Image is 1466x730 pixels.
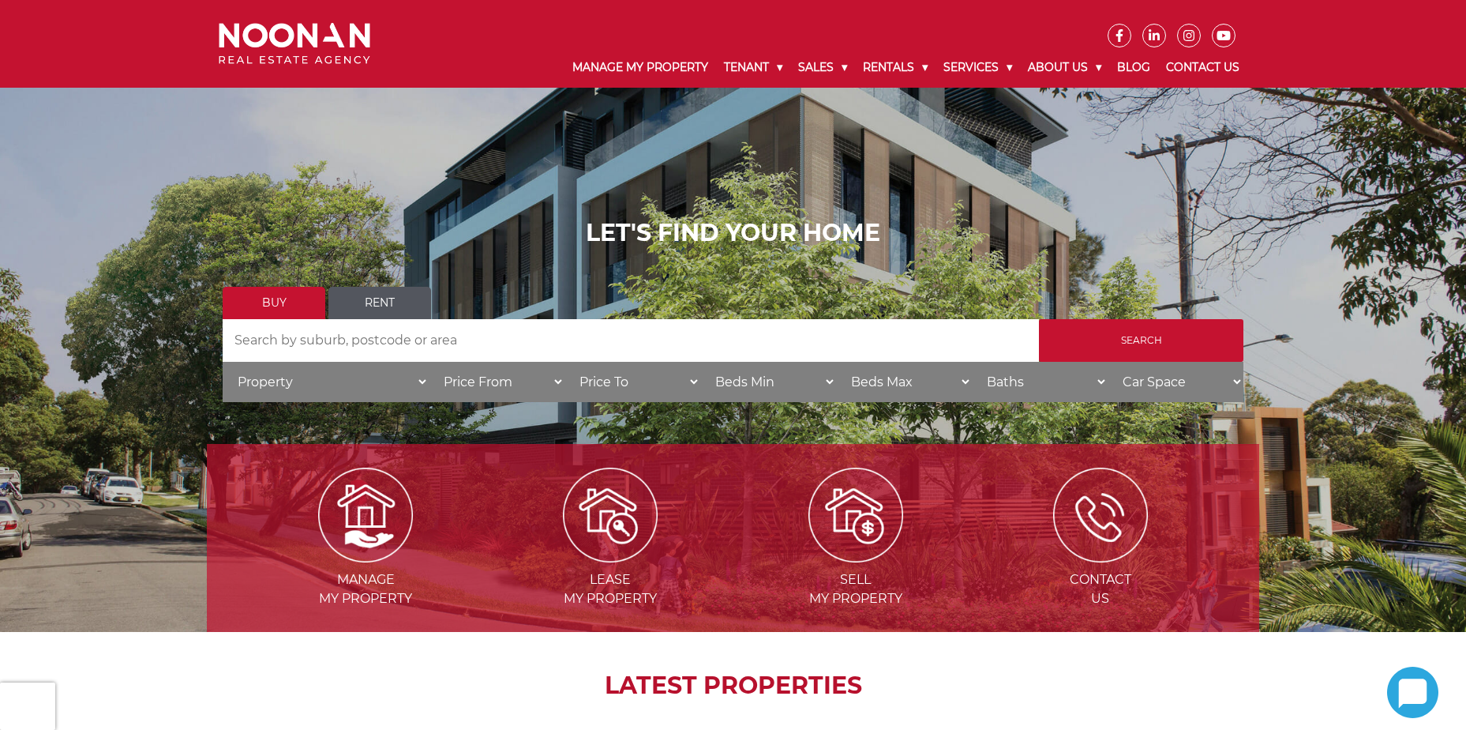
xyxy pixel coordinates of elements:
span: Lease my Property [489,570,731,608]
img: Lease my property [563,468,658,563]
img: Noonan Real Estate Agency [219,23,370,65]
a: Sell my property Sellmy Property [735,506,977,606]
a: Blog [1109,47,1158,88]
span: Manage my Property [245,570,486,608]
a: Sales [790,47,855,88]
img: Sell my property [808,468,903,563]
a: Lease my property Leasemy Property [489,506,731,606]
a: Manage my Property Managemy Property [245,506,486,606]
a: Tenant [716,47,790,88]
input: Search [1039,319,1243,362]
a: Manage My Property [564,47,716,88]
a: Services [935,47,1020,88]
a: Rent [328,287,431,319]
span: Sell my Property [735,570,977,608]
a: Buy [223,287,325,319]
a: Contact Us [1158,47,1247,88]
span: Contact Us [980,570,1221,608]
input: Search by suburb, postcode or area [223,319,1039,362]
a: ICONS ContactUs [980,506,1221,606]
a: About Us [1020,47,1109,88]
img: Manage my Property [318,468,413,563]
h2: LATEST PROPERTIES [246,672,1220,700]
h1: LET'S FIND YOUR HOME [223,219,1243,247]
a: Rentals [855,47,935,88]
img: ICONS [1053,468,1148,563]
